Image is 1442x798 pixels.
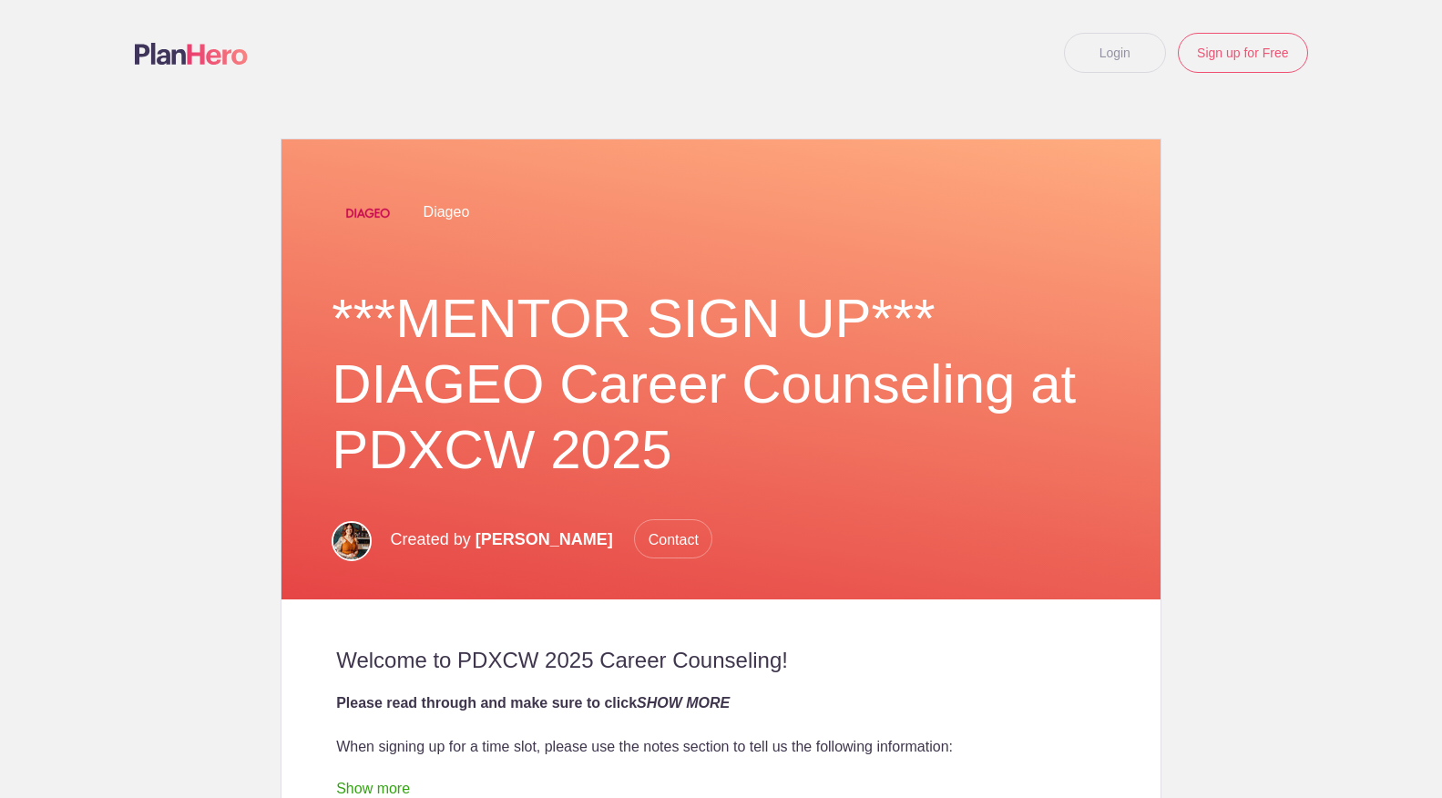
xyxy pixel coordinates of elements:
[391,519,712,559] p: Created by
[637,695,730,711] em: SHOW MORE
[476,530,613,548] span: [PERSON_NAME]
[332,286,1110,483] h1: ***MENTOR SIGN UP*** DIAGEO Career Counseling at PDXCW 2025
[332,177,404,250] img: Untitled design
[634,519,712,558] span: Contact
[336,695,730,711] strong: Please read through and make sure to click
[336,736,1106,758] div: When signing up for a time slot, please use the notes section to tell us the following information:
[1064,33,1166,73] a: Login
[135,43,248,65] img: Logo main planhero
[332,176,1110,250] div: Diageo
[1178,33,1307,73] a: Sign up for Free
[336,647,1106,674] h2: Welcome to PDXCW 2025 Career Counseling!
[332,521,372,561] img: Headshot 2023.1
